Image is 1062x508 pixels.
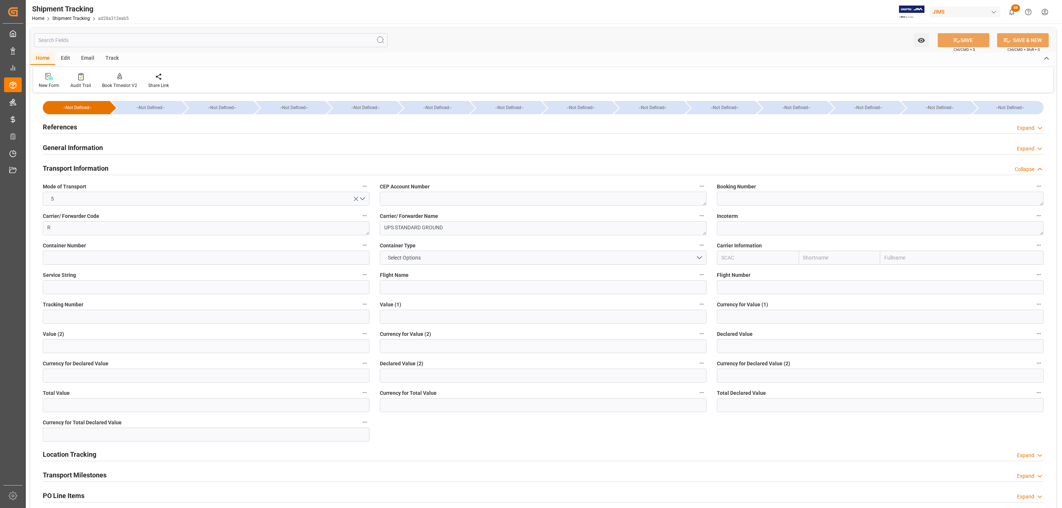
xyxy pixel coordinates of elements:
[614,101,684,114] div: --Not Defined--
[1017,493,1034,501] div: Expand
[43,192,369,206] button: open menu
[102,82,137,89] div: Book Timeslot V2
[1034,329,1044,338] button: Declared Value
[717,330,753,338] span: Declared Value
[406,101,469,114] div: --Not Defined--
[334,101,397,114] div: --Not Defined--
[930,7,1000,17] div: JIMS
[930,5,1003,19] button: JIMS
[471,101,541,114] div: --Not Defined--
[43,212,99,220] span: Carrier/ Forwarder Code
[717,389,766,397] span: Total Declared Value
[1017,124,1034,132] div: Expand
[43,449,96,459] h2: Location Tracking
[1003,4,1020,20] button: show 58 new notifications
[1017,145,1034,153] div: Expand
[697,358,707,368] button: Declared Value (2)
[550,101,612,114] div: --Not Defined--
[980,101,1040,114] div: --Not Defined--
[360,240,369,250] button: Container Number
[717,183,756,191] span: Booking Number
[30,52,55,65] div: Home
[50,101,105,114] div: --Not Defined--
[1034,181,1044,191] button: Booking Number
[899,6,924,18] img: Exertis%20JAM%20-%20Email%20Logo.jpg_1722504956.jpg
[938,33,989,47] button: SAVE
[478,101,541,114] div: --Not Defined--
[697,299,707,309] button: Value (1)
[1034,270,1044,279] button: Flight Number
[717,212,738,220] span: Incoterm
[183,101,253,114] div: --Not Defined--
[914,33,929,47] button: open menu
[380,330,431,338] span: Currency for Value (2)
[1015,166,1034,173] div: Collapse
[765,101,827,114] div: --Not Defined--
[43,419,122,427] span: Currency for Total Declared Value
[901,101,971,114] div: --Not Defined--
[799,251,881,265] input: Shortname
[697,388,707,397] button: Currency for Total Value
[697,240,707,250] button: Container Type
[43,221,369,235] textarea: R
[32,16,44,21] a: Home
[100,52,124,65] div: Track
[380,221,707,235] textarea: UPS STANDARD GROUND
[43,143,103,153] h2: General Information
[255,101,325,114] div: --Not Defined--
[360,329,369,338] button: Value (2)
[697,329,707,338] button: Currency for Value (2)
[1034,388,1044,397] button: Total Declared Value
[43,122,77,132] h2: References
[380,212,438,220] span: Carrier/ Forwarder Name
[360,181,369,191] button: Mode of Transport
[76,52,100,65] div: Email
[880,251,1044,265] input: Fullname
[717,271,750,279] span: Flight Number
[119,101,182,114] div: --Not Defined--
[1034,240,1044,250] button: Carrier Information
[32,3,129,14] div: Shipment Tracking
[909,101,971,114] div: --Not Defined--
[43,389,70,397] span: Total Value
[360,270,369,279] button: Service String
[697,181,707,191] button: CEP Account Number
[112,101,182,114] div: --Not Defined--
[43,360,108,368] span: Currency for Declared Value
[327,101,397,114] div: --Not Defined--
[829,101,899,114] div: --Not Defined--
[997,33,1049,47] button: SAVE & NEW
[360,358,369,368] button: Currency for Declared Value
[717,360,790,368] span: Currency for Declared Value (2)
[43,330,64,338] span: Value (2)
[384,254,424,262] span: Select Options
[717,242,762,250] span: Carrier Information
[34,33,388,47] input: Search Fields
[380,251,707,265] button: open menu
[399,101,469,114] div: --Not Defined--
[693,101,756,114] div: --Not Defined--
[686,101,756,114] div: --Not Defined--
[380,271,409,279] span: Flight Name
[43,301,83,309] span: Tracking Number
[380,301,401,309] span: Value (1)
[1034,358,1044,368] button: Currency for Declared Value (2)
[1034,299,1044,309] button: Currency for Value (1)
[1017,452,1034,459] div: Expand
[837,101,899,114] div: --Not Defined--
[717,301,768,309] span: Currency for Value (1)
[52,16,90,21] a: Shipment Tracking
[148,82,169,89] div: Share Link
[697,270,707,279] button: Flight Name
[43,183,86,191] span: Mode of Transport
[380,183,430,191] span: CEP Account Number
[263,101,325,114] div: --Not Defined--
[360,299,369,309] button: Tracking Number
[70,82,91,89] div: Audit Trail
[47,195,58,203] span: 5
[43,163,108,173] h2: Transport Information
[191,101,253,114] div: --Not Defined--
[380,389,437,397] span: Currency for Total Value
[43,242,86,250] span: Container Number
[542,101,612,114] div: --Not Defined--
